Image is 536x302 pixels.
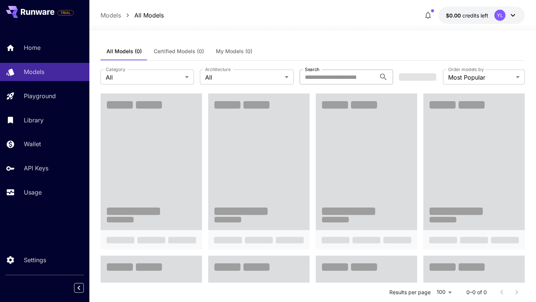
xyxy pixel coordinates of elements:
p: Models [24,67,44,76]
p: API Keys [24,164,48,173]
span: Most Popular [448,73,513,82]
button: Collapse sidebar [74,283,84,293]
p: 0–0 of 0 [466,289,487,296]
span: Add your payment card to enable full platform functionality. [57,8,74,17]
label: Architecture [205,66,230,73]
a: All Models [134,11,164,20]
p: Home [24,43,41,52]
label: Order models by [448,66,484,73]
p: Wallet [24,139,41,148]
p: Settings [24,256,46,264]
span: TRIAL [58,10,73,16]
span: My Models (0) [216,48,252,55]
p: Playground [24,91,56,100]
label: Category [106,66,125,73]
div: Collapse sidebar [80,281,89,295]
label: Search [305,66,319,73]
button: $0.00YL [438,7,525,24]
p: Results per page [389,289,431,296]
div: YL [494,10,505,21]
span: All [106,73,182,82]
p: Usage [24,188,42,197]
span: credits left [462,12,488,19]
a: Models [100,11,121,20]
p: Library [24,116,44,125]
nav: breadcrumb [100,11,164,20]
div: 100 [434,287,454,298]
span: All [205,73,281,82]
span: Certified Models (0) [154,48,204,55]
span: All Models (0) [106,48,142,55]
div: $0.00 [446,12,488,19]
span: $0.00 [446,12,462,19]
